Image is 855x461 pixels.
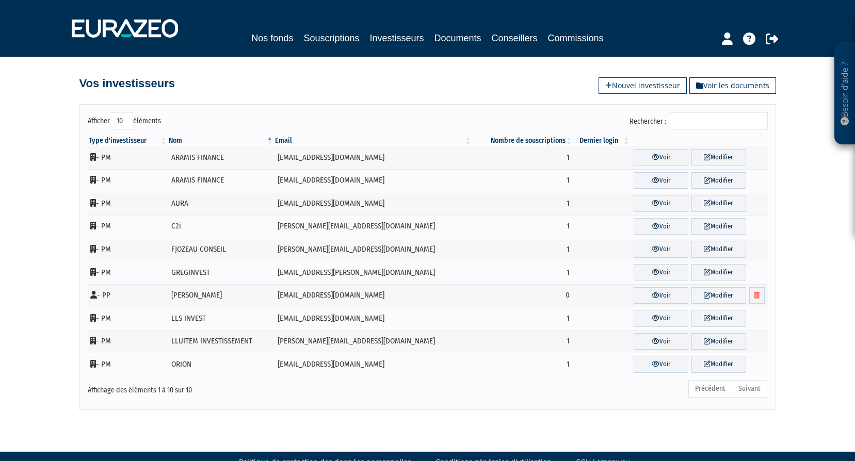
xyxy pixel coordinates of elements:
td: - PM [88,146,168,169]
a: Voir les documents [689,77,776,94]
td: - PM [88,192,168,215]
img: 1732889491-logotype_eurazeo_blanc_rvb.png [72,19,178,38]
td: [EMAIL_ADDRESS][DOMAIN_NAME] [274,353,473,376]
td: 1 [473,261,573,284]
a: Nouvel investisseur [599,77,687,94]
a: Voir [634,356,688,373]
td: [PERSON_NAME] [168,284,274,307]
a: Voir [634,264,688,281]
a: Voir [634,287,688,304]
td: - PM [88,330,168,353]
a: Voir [634,310,688,327]
td: 1 [473,353,573,376]
td: 1 [473,192,573,215]
td: LLUITEM INVESTISSEMENT [168,330,274,353]
td: ORION [168,353,274,376]
td: [EMAIL_ADDRESS][DOMAIN_NAME] [274,169,473,192]
a: Voir [634,333,688,350]
td: GREGINVEST [168,261,274,284]
td: [EMAIL_ADDRESS][DOMAIN_NAME] [274,284,473,307]
h4: Vos investisseurs [79,77,175,90]
td: - PM [88,238,168,261]
a: Modifier [691,356,746,373]
label: Afficher éléments [88,112,161,130]
td: [EMAIL_ADDRESS][DOMAIN_NAME] [274,307,473,330]
td: 0 [473,284,573,307]
td: - PM [88,215,168,238]
td: C2i [168,215,274,238]
a: Voir [634,195,688,212]
td: - PM [88,353,168,376]
td: 1 [473,330,573,353]
td: LLS INVEST [168,307,274,330]
td: ARAMIS FINANCE [168,146,274,169]
td: 1 [473,215,573,238]
a: Voir [634,218,688,235]
select: Afficheréléments [110,112,133,130]
a: Supprimer [749,287,765,304]
th: Email : activer pour trier la colonne par ordre croissant [274,136,473,146]
td: [EMAIL_ADDRESS][DOMAIN_NAME] [274,192,473,215]
td: [EMAIL_ADDRESS][DOMAIN_NAME] [274,146,473,169]
a: Conseillers [492,31,538,45]
td: FJOZEAU CONSEIL [168,238,274,261]
a: Investisseurs [369,31,424,47]
td: [PERSON_NAME][EMAIL_ADDRESS][DOMAIN_NAME] [274,215,473,238]
td: 1 [473,169,573,192]
td: [PERSON_NAME][EMAIL_ADDRESS][DOMAIN_NAME] [274,238,473,261]
a: Modifier [691,241,746,258]
th: &nbsp; [631,136,767,146]
td: - PM [88,307,168,330]
a: Modifier [691,287,746,304]
a: Modifier [691,218,746,235]
td: 1 [473,307,573,330]
a: Modifier [691,264,746,281]
a: Modifier [691,172,746,189]
th: Type d'investisseur : activer pour trier la colonne par ordre croissant [88,136,168,146]
td: 1 [473,146,573,169]
th: Nom : activer pour trier la colonne par ordre d&eacute;croissant [168,136,274,146]
td: - PM [88,261,168,284]
td: - PP [88,284,168,307]
a: Modifier [691,195,746,212]
td: [PERSON_NAME][EMAIL_ADDRESS][DOMAIN_NAME] [274,330,473,353]
th: Nombre de souscriptions : activer pour trier la colonne par ordre croissant [473,136,573,146]
td: [EMAIL_ADDRESS][PERSON_NAME][DOMAIN_NAME] [274,261,473,284]
th: Dernier login : activer pour trier la colonne par ordre croissant [573,136,631,146]
td: 1 [473,238,573,261]
a: Modifier [691,310,746,327]
a: Voir [634,172,688,189]
a: Nos fonds [251,31,293,45]
a: Voir [634,149,688,166]
a: Commissions [548,31,604,45]
label: Rechercher : [630,112,768,130]
div: Affichage des éléments 1 à 10 sur 10 [88,379,362,396]
td: ARAMIS FINANCE [168,169,274,192]
a: Documents [434,31,481,45]
a: Voir [634,241,688,258]
td: AURA [168,192,274,215]
p: Besoin d'aide ? [839,47,851,140]
a: Modifier [691,333,746,350]
input: Rechercher : [670,112,768,130]
a: Souscriptions [303,31,359,45]
a: Modifier [691,149,746,166]
td: - PM [88,169,168,192]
